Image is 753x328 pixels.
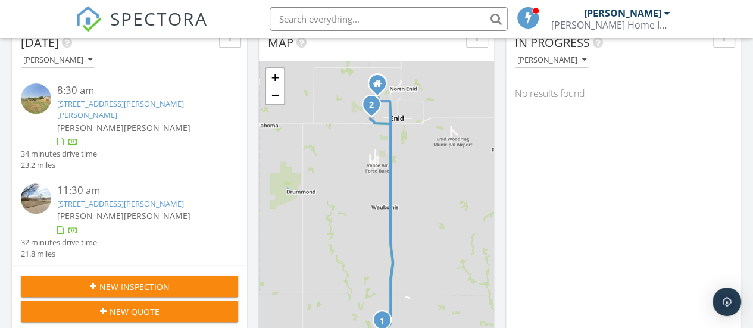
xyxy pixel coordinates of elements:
[57,210,124,221] span: [PERSON_NAME]
[515,52,589,68] button: [PERSON_NAME]
[124,210,190,221] span: [PERSON_NAME]
[21,248,97,260] div: 21.8 miles
[57,198,184,209] a: [STREET_ADDRESS][PERSON_NAME]
[584,7,661,19] div: [PERSON_NAME]
[517,56,586,64] div: [PERSON_NAME]
[57,83,220,98] div: 8:30 am
[266,68,284,86] a: Zoom in
[21,52,95,68] button: [PERSON_NAME]
[21,237,97,248] div: 32 minutes drive time
[57,122,124,133] span: [PERSON_NAME]
[21,301,238,322] button: New Quote
[110,305,160,318] span: New Quote
[76,6,102,32] img: The Best Home Inspection Software - Spectora
[21,183,238,260] a: 11:30 am [STREET_ADDRESS][PERSON_NAME] [PERSON_NAME][PERSON_NAME] 32 minutes drive time 21.8 miles
[99,280,170,293] span: New Inspection
[21,35,59,51] span: [DATE]
[124,122,190,133] span: [PERSON_NAME]
[713,288,741,316] div: Open Intercom Messenger
[268,35,293,51] span: Map
[21,160,97,171] div: 23.2 miles
[57,183,220,198] div: 11:30 am
[21,83,238,171] a: 8:30 am [STREET_ADDRESS][PERSON_NAME][PERSON_NAME] [PERSON_NAME][PERSON_NAME] 34 minutes drive ti...
[76,16,208,41] a: SPECTORA
[551,19,670,31] div: Gentry Home Inspections, LLC
[266,86,284,104] a: Zoom out
[23,56,92,64] div: [PERSON_NAME]
[270,7,508,31] input: Search everything...
[506,77,741,110] div: No results found
[382,320,389,327] div: 410 Osborn Dr, Hennessey, OK 73742
[21,83,51,114] img: streetview
[380,317,385,325] i: 1
[21,183,51,214] img: streetview
[110,6,208,31] span: SPECTORA
[21,276,238,297] button: New Inspection
[377,83,385,90] div: 2916 Whippoorwill Lane, Enid OK 73703
[369,101,374,110] i: 2
[57,98,184,120] a: [STREET_ADDRESS][PERSON_NAME][PERSON_NAME]
[515,35,590,51] span: In Progress
[371,104,379,111] div: 105 N Jane Ln, Enid, OK 73703
[21,148,97,160] div: 34 minutes drive time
